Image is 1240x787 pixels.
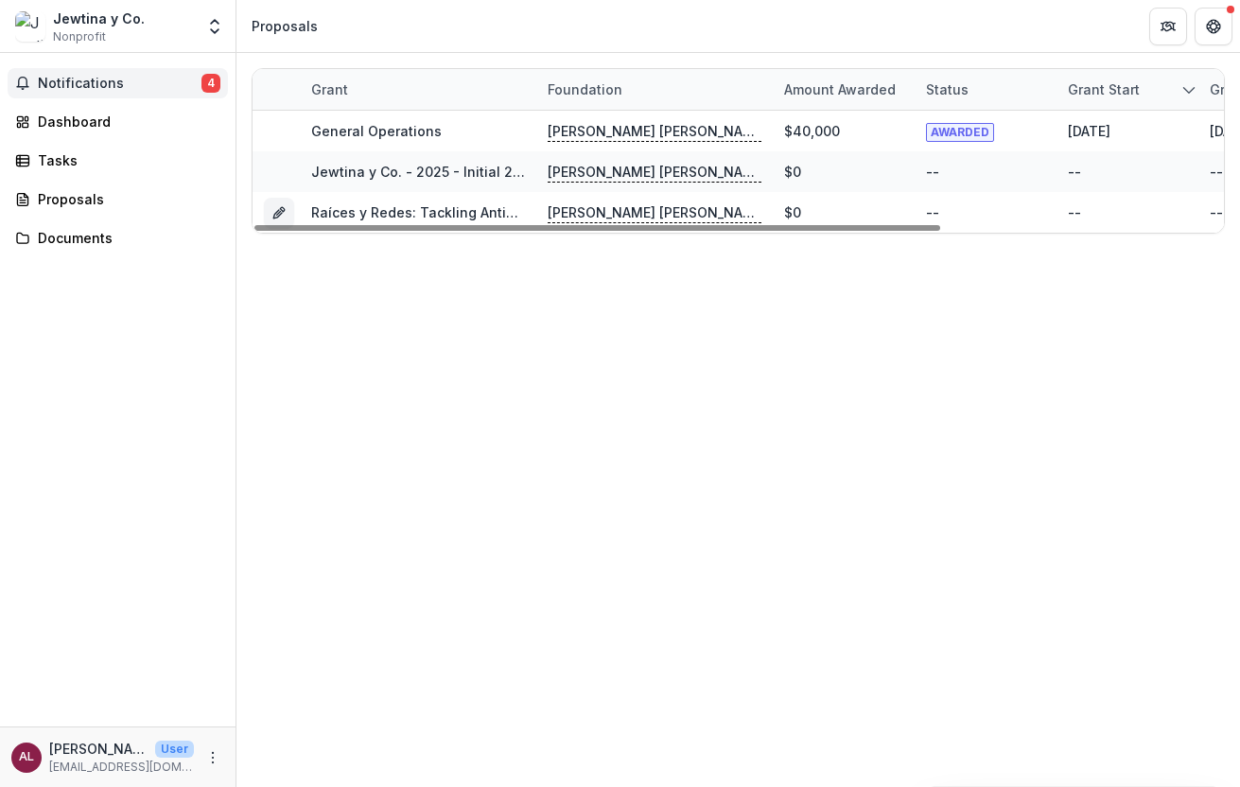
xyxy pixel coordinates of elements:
[201,8,228,45] button: Open entity switcher
[38,189,213,209] div: Proposals
[264,198,294,228] button: Grant ec4e71bb-0ae0-45eb-966e-311a5a64f60f
[1068,121,1110,141] div: [DATE]
[311,164,644,180] a: Jewtina y Co. - 2025 - Initial 2025 Exploration Mtg
[773,79,907,99] div: Amount awarded
[926,123,994,142] span: AWARDED
[1057,79,1151,99] div: Grant start
[784,121,840,141] div: $40,000
[915,69,1057,110] div: Status
[49,759,194,776] p: [EMAIL_ADDRESS][DOMAIN_NAME]
[1057,69,1198,110] div: Grant start
[15,11,45,42] img: Jewtina y Co.
[548,202,761,223] p: [PERSON_NAME] [PERSON_NAME] Foundation for Living Torah
[53,9,145,28] div: Jewtina y Co.
[548,162,761,183] p: [PERSON_NAME] [PERSON_NAME] Foundation for Living Torah
[1068,162,1081,182] div: --
[8,145,228,176] a: Tasks
[8,106,228,137] a: Dashboard
[300,79,359,99] div: Grant
[53,28,106,45] span: Nonprofit
[548,121,761,142] p: [PERSON_NAME] [PERSON_NAME] Foundation for Living Torah
[8,68,228,98] button: Notifications4
[784,202,801,222] div: $0
[252,16,318,36] div: Proposals
[8,222,228,254] a: Documents
[1181,82,1196,97] svg: sorted descending
[244,12,325,40] nav: breadcrumb
[926,162,939,182] div: --
[1195,8,1232,45] button: Get Help
[536,79,634,99] div: Foundation
[155,741,194,758] p: User
[38,228,213,248] div: Documents
[38,150,213,170] div: Tasks
[311,123,442,139] a: General Operations
[300,69,536,110] div: Grant
[311,204,819,220] a: Raíces y Redes: Tackling Antisemitism Through a [DEMOGRAPHIC_DATA] lens
[1210,162,1223,182] div: --
[915,79,980,99] div: Status
[19,751,34,763] div: Analucia Lopezrevoredo
[38,112,213,131] div: Dashboard
[1149,8,1187,45] button: Partners
[8,184,228,215] a: Proposals
[49,739,148,759] p: [PERSON_NAME]
[773,69,915,110] div: Amount awarded
[536,69,773,110] div: Foundation
[784,162,801,182] div: $0
[1068,202,1081,222] div: --
[1210,202,1223,222] div: --
[201,746,224,769] button: More
[201,74,220,93] span: 4
[926,202,939,222] div: --
[38,76,201,92] span: Notifications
